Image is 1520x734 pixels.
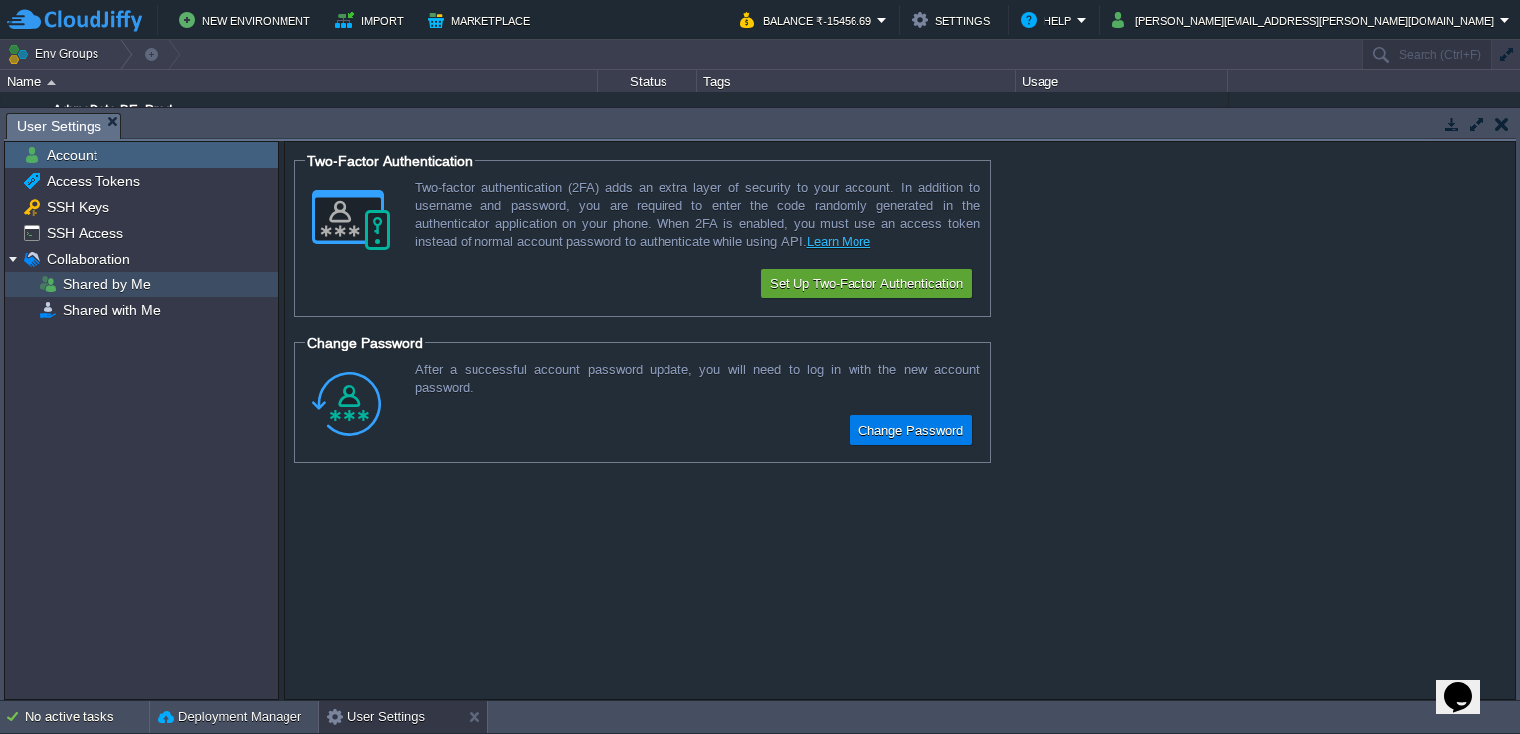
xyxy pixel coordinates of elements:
[1117,92,1182,146] div: 1%
[59,275,154,293] a: Shared by Me
[764,272,969,295] button: Set Up Two-Factor Authentication
[7,40,105,68] button: Env Groups
[415,179,980,251] div: Two-factor authentication (2FA) adds an extra layer of security to your account. In addition to u...
[740,8,877,32] button: Balance ₹-15456.69
[1047,92,1086,146] div: 13 / 32
[307,335,423,351] span: Change Password
[1,92,17,146] img: AMDAwAAAACH5BAEAAAAALAAAAAABAAEAAAICRAEAOw==
[1112,8,1500,32] button: [PERSON_NAME][EMAIL_ADDRESS][PERSON_NAME][DOMAIN_NAME]
[179,8,316,32] button: New Environment
[912,8,996,32] button: Settings
[853,418,969,442] button: Change Password
[47,80,56,85] img: AMDAwAAAACH5BAEAAAAALAAAAAABAAEAAAICRAEAOw==
[43,198,112,216] a: SSH Keys
[25,701,149,733] div: No active tasks
[17,114,101,139] span: User Settings
[307,153,473,169] span: Two-Factor Authentication
[43,146,100,164] a: Account
[807,234,871,249] a: Learn More
[7,8,142,33] img: CloudJiffy
[59,301,164,319] a: Shared with Me
[1021,8,1077,32] button: Help
[599,70,696,92] div: Status
[53,100,172,120] a: AdunaData-BE_Prod
[1017,70,1227,92] div: Usage
[598,92,697,146] div: Running
[43,250,133,268] a: Collaboration
[428,8,536,32] button: Marketplace
[18,92,46,146] img: AMDAwAAAACH5BAEAAAAALAAAAAABAAEAAAICRAEAOw==
[1436,654,1500,714] iframe: chat widget
[415,361,980,397] div: After a successful account password update, you will need to log in with the new account password.
[43,172,143,190] a: Access Tokens
[158,707,301,727] button: Deployment Manager
[2,70,597,92] div: Name
[327,707,425,727] button: User Settings
[698,70,1015,92] div: Tags
[335,8,410,32] button: Import
[43,224,126,242] a: SSH Access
